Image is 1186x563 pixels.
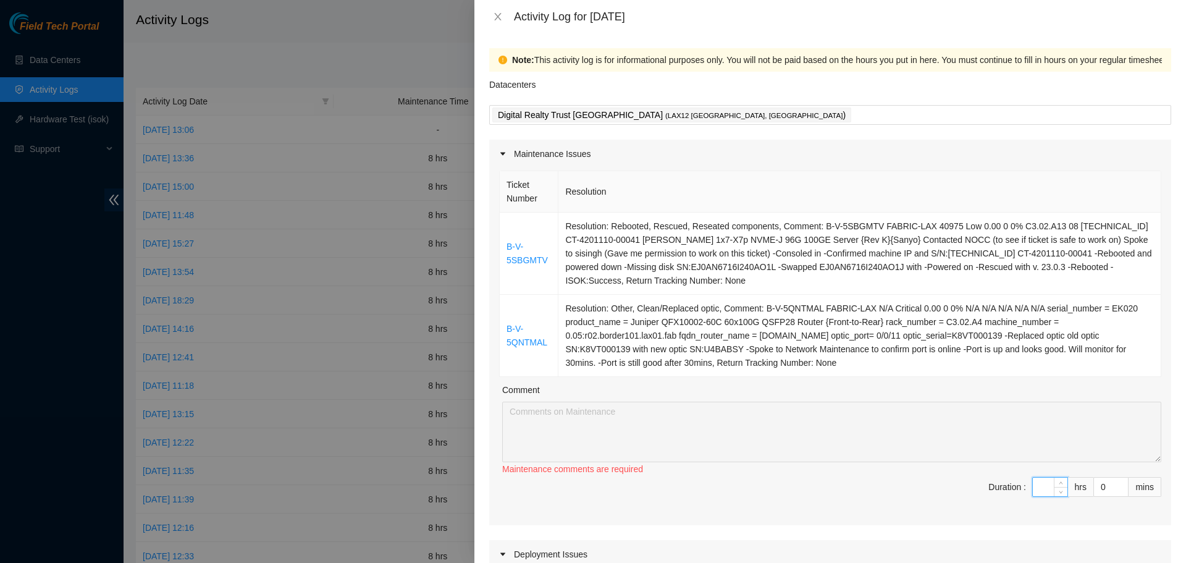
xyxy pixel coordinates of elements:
[558,295,1161,377] td: Resolution: Other, Clean/Replaced optic, Comment: B-V-5QNTMAL FABRIC-LAX N/A Critical 0.00 0 0% N...
[489,140,1171,168] div: Maintenance Issues
[1054,487,1067,496] span: Decrease Value
[507,242,548,265] a: B-V-5SBGMTV
[502,402,1161,462] textarea: Comment
[489,72,536,91] p: Datacenters
[498,108,846,122] p: Digital Realty Trust [GEOGRAPHIC_DATA] )
[498,56,507,64] span: exclamation-circle
[665,112,843,119] span: ( LAX12 [GEOGRAPHIC_DATA], [GEOGRAPHIC_DATA]
[558,171,1161,213] th: Resolution
[499,150,507,158] span: caret-right
[1058,488,1065,496] span: down
[512,53,534,67] strong: Note:
[502,462,1161,476] div: Maintenance comments are required
[1054,478,1067,487] span: Increase Value
[507,324,547,347] a: B-V-5QNTMAL
[493,12,503,22] span: close
[502,383,540,397] label: Comment
[1058,480,1065,487] span: up
[1129,477,1161,497] div: mins
[499,551,507,558] span: caret-right
[500,171,558,213] th: Ticket Number
[558,213,1161,295] td: Resolution: Rebooted, Rescued, Reseated components, Comment: B-V-5SBGMTV FABRIC-LAX 40975 Low 0.0...
[514,10,1171,23] div: Activity Log for [DATE]
[988,480,1026,494] div: Duration :
[489,11,507,23] button: Close
[1068,477,1094,497] div: hrs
